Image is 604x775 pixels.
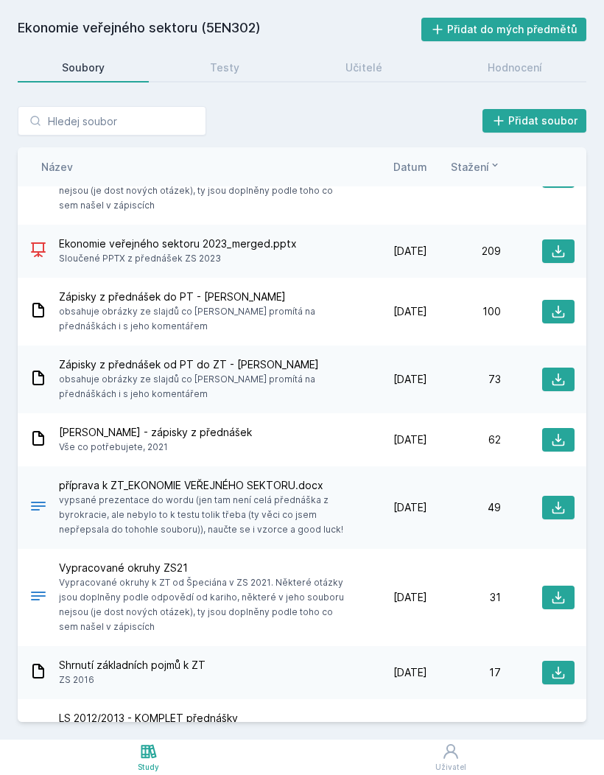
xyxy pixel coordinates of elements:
[393,500,427,515] span: [DATE]
[427,665,501,680] div: 17
[59,561,348,575] span: Vypracované okruhy ZS21
[393,590,427,605] span: [DATE]
[421,18,587,41] button: Přidat do mých předmětů
[59,290,348,304] span: Zápisky z přednášek do PT - [PERSON_NAME]
[59,711,348,726] span: LS 2012/2013 - KOMPLET přednášky
[451,159,501,175] button: Stažení
[451,159,489,175] span: Stažení
[59,478,348,493] span: příprava k ZT_EKONOMIE VEŘEJNÉHO SEKTORU.docx
[210,60,239,75] div: Testy
[301,53,426,83] a: Učitelé
[166,53,284,83] a: Testy
[29,241,47,262] div: PPTX
[393,432,427,447] span: [DATE]
[138,762,159,773] div: Study
[482,109,587,133] button: Přidat soubor
[488,60,542,75] div: Hodnocení
[59,493,348,537] span: vypsané prezentace do wordu (jen tam není celá přednáška z byrokracie, ale nebylo to k testu toli...
[41,159,73,175] button: Název
[59,673,206,687] span: ZS 2016
[427,500,501,515] div: 49
[59,575,348,634] span: Vypracované okruhy k ZT od Špeciána v ZS 2021. Některé otázky jsou doplněny podle odpovědí od kar...
[427,304,501,319] div: 100
[345,60,382,75] div: Učitelé
[427,244,501,259] div: 209
[393,665,427,680] span: [DATE]
[427,590,501,605] div: 31
[18,53,149,83] a: Soubory
[393,159,427,175] button: Datum
[435,762,466,773] div: Uživatel
[393,304,427,319] span: [DATE]
[18,18,421,41] h2: Ekonomie veřejného sektoru (5EN302)
[29,497,47,519] div: DOCX
[59,357,348,372] span: Zápisky z přednášek od PT do ZT - [PERSON_NAME]
[62,60,105,75] div: Soubory
[59,440,252,455] span: Vše co potřebujete, 2021
[29,587,47,609] div: .PDF
[59,236,297,251] span: Ekonomie veřejného sektoru 2023_merged.pptx
[393,244,427,259] span: [DATE]
[18,106,206,136] input: Hledej soubor
[444,53,587,83] a: Hodnocení
[59,658,206,673] span: Shrnutí základních pojmů k ZT
[59,372,348,401] span: obsahuje obrázky ze slajdů co [PERSON_NAME] promítá na přednáškách i s jeho komentářem
[393,372,427,387] span: [DATE]
[59,251,297,266] span: Sloučené PPTX z přednášek ZS 2023
[427,432,501,447] div: 62
[427,372,501,387] div: 73
[59,304,348,334] span: obsahuje obrázky ze slajdů co [PERSON_NAME] promítá na přednáškách i s jeho komentářem
[59,425,252,440] span: [PERSON_NAME] - zápisky z přednášek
